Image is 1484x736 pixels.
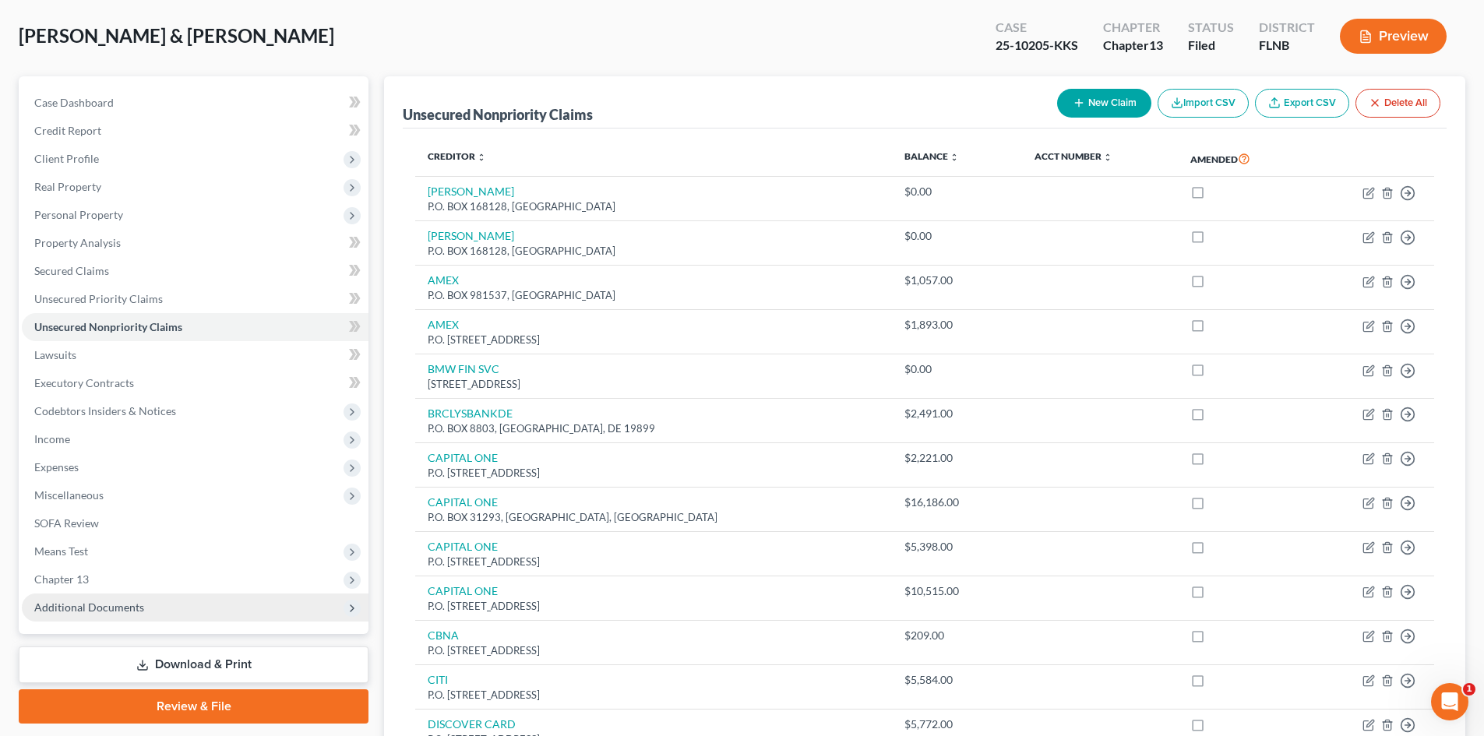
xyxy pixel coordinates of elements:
[1178,141,1306,177] th: Amended
[22,89,368,117] a: Case Dashboard
[904,228,1010,244] div: $0.00
[34,544,88,558] span: Means Test
[904,317,1010,333] div: $1,893.00
[428,717,516,731] a: DISCOVER CARD
[1103,37,1163,55] div: Chapter
[22,509,368,537] a: SOFA Review
[34,516,99,530] span: SOFA Review
[34,152,99,165] span: Client Profile
[428,318,459,331] a: AMEX
[34,572,89,586] span: Chapter 13
[904,628,1010,643] div: $209.00
[1355,89,1440,118] button: Delete All
[904,150,959,162] a: Balance unfold_more
[19,24,334,47] span: [PERSON_NAME] & [PERSON_NAME]
[904,361,1010,377] div: $0.00
[22,117,368,145] a: Credit Report
[34,460,79,474] span: Expenses
[19,646,368,683] a: Download & Print
[996,37,1078,55] div: 25-10205-KKS
[403,105,593,124] div: Unsecured Nonpriority Claims
[428,288,879,303] div: P.O. BOX 981537, [GEOGRAPHIC_DATA]
[904,406,1010,421] div: $2,491.00
[22,313,368,341] a: Unsecured Nonpriority Claims
[428,673,448,686] a: CITI
[22,285,368,313] a: Unsecured Priority Claims
[1259,37,1315,55] div: FLNB
[428,510,879,525] div: P.O. BOX 31293, [GEOGRAPHIC_DATA], [GEOGRAPHIC_DATA]
[904,450,1010,466] div: $2,221.00
[34,236,121,249] span: Property Analysis
[904,184,1010,199] div: $0.00
[996,19,1078,37] div: Case
[22,369,368,397] a: Executory Contracts
[34,264,109,277] span: Secured Claims
[428,273,459,287] a: AMEX
[428,421,879,436] div: P.O. BOX 8803, [GEOGRAPHIC_DATA], DE 19899
[1035,150,1112,162] a: Acct Number unfold_more
[428,555,879,569] div: P.O. [STREET_ADDRESS]
[428,599,879,614] div: P.O. [STREET_ADDRESS]
[428,333,879,347] div: P.O. [STREET_ADDRESS]
[34,180,101,193] span: Real Property
[1188,19,1234,37] div: Status
[428,244,879,259] div: P.O. BOX 168128, [GEOGRAPHIC_DATA]
[34,348,76,361] span: Lawsuits
[34,320,182,333] span: Unsecured Nonpriority Claims
[904,717,1010,732] div: $5,772.00
[1188,37,1234,55] div: Filed
[1158,89,1249,118] button: Import CSV
[1255,89,1349,118] a: Export CSV
[904,539,1010,555] div: $5,398.00
[904,273,1010,288] div: $1,057.00
[34,124,101,137] span: Credit Report
[22,257,368,285] a: Secured Claims
[1463,683,1475,696] span: 1
[904,583,1010,599] div: $10,515.00
[22,341,368,369] a: Lawsuits
[428,584,498,597] a: CAPITAL ONE
[428,407,513,420] a: BRCLYSBANKDE
[1103,19,1163,37] div: Chapter
[428,495,498,509] a: CAPITAL ONE
[34,292,163,305] span: Unsecured Priority Claims
[22,229,368,257] a: Property Analysis
[34,208,123,221] span: Personal Property
[1149,37,1163,52] span: 13
[904,672,1010,688] div: $5,584.00
[34,432,70,445] span: Income
[477,153,486,162] i: unfold_more
[428,540,498,553] a: CAPITAL ONE
[34,404,176,417] span: Codebtors Insiders & Notices
[1340,19,1447,54] button: Preview
[428,362,499,375] a: BMW FIN SVC
[34,96,114,109] span: Case Dashboard
[428,643,879,658] div: P.O. [STREET_ADDRESS]
[19,689,368,724] a: Review & File
[428,150,486,162] a: Creditor unfold_more
[950,153,959,162] i: unfold_more
[1103,153,1112,162] i: unfold_more
[428,229,514,242] a: [PERSON_NAME]
[428,451,498,464] a: CAPITAL ONE
[428,629,459,642] a: CBNA
[428,377,879,392] div: [STREET_ADDRESS]
[428,199,879,214] div: P.O. BOX 168128, [GEOGRAPHIC_DATA]
[428,466,879,481] div: P.O. [STREET_ADDRESS]
[1259,19,1315,37] div: District
[904,495,1010,510] div: $16,186.00
[1431,683,1468,720] iframe: Intercom live chat
[34,376,134,389] span: Executory Contracts
[428,185,514,198] a: [PERSON_NAME]
[428,688,879,703] div: P.O. [STREET_ADDRESS]
[34,488,104,502] span: Miscellaneous
[34,600,144,614] span: Additional Documents
[1057,89,1151,118] button: New Claim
